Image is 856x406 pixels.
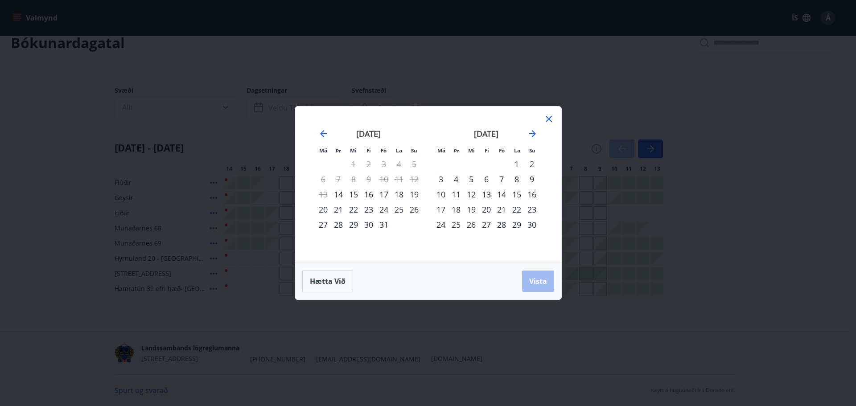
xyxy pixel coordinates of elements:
td: Choose föstudagur, 7. nóvember 2025 as your check-in date. It’s available. [494,172,509,187]
div: 22 [346,202,361,217]
td: Choose laugardagur, 22. nóvember 2025 as your check-in date. It’s available. [509,202,524,217]
td: Choose sunnudagur, 19. október 2025 as your check-in date. It’s available. [407,187,422,202]
div: 27 [479,217,494,232]
td: Not available. mánudagur, 6. október 2025 [316,172,331,187]
div: 24 [376,202,391,217]
div: 30 [361,217,376,232]
td: Choose mánudagur, 27. október 2025 as your check-in date. It’s available. [316,217,331,232]
div: 23 [361,202,376,217]
div: 17 [433,202,449,217]
small: Þr [336,147,341,154]
td: Choose föstudagur, 14. nóvember 2025 as your check-in date. It’s available. [494,187,509,202]
td: Not available. laugardagur, 4. október 2025 [391,156,407,172]
td: Choose fimmtudagur, 20. nóvember 2025 as your check-in date. It’s available. [479,202,494,217]
div: 15 [509,187,524,202]
small: Su [529,147,535,154]
td: Choose föstudagur, 28. nóvember 2025 as your check-in date. It’s available. [494,217,509,232]
td: Choose fimmtudagur, 30. október 2025 as your check-in date. It’s available. [361,217,376,232]
div: 19 [464,202,479,217]
div: 27 [316,217,331,232]
small: La [514,147,520,154]
td: Choose þriðjudagur, 4. nóvember 2025 as your check-in date. It’s available. [449,172,464,187]
td: Choose miðvikudagur, 15. október 2025 as your check-in date. It’s available. [346,187,361,202]
td: Not available. fimmtudagur, 2. október 2025 [361,156,376,172]
td: Choose sunnudagur, 9. nóvember 2025 as your check-in date. It’s available. [524,172,539,187]
td: Choose mánudagur, 24. nóvember 2025 as your check-in date. It’s available. [433,217,449,232]
div: 26 [407,202,422,217]
small: Má [437,147,445,154]
div: 28 [331,217,346,232]
div: 16 [524,187,539,202]
td: Choose mánudagur, 17. nóvember 2025 as your check-in date. It’s available. [433,202,449,217]
small: Mi [350,147,357,154]
td: Choose sunnudagur, 16. nóvember 2025 as your check-in date. It’s available. [524,187,539,202]
div: 2 [524,156,539,172]
strong: [DATE] [474,128,498,139]
div: 8 [509,172,524,187]
td: Choose fimmtudagur, 27. nóvember 2025 as your check-in date. It’s available. [479,217,494,232]
td: Choose mánudagur, 20. október 2025 as your check-in date. It’s available. [316,202,331,217]
small: Fi [485,147,489,154]
div: 4 [449,172,464,187]
div: 25 [449,217,464,232]
div: 21 [494,202,509,217]
div: 12 [464,187,479,202]
div: 20 [479,202,494,217]
td: Choose laugardagur, 8. nóvember 2025 as your check-in date. It’s available. [509,172,524,187]
small: Þr [454,147,459,154]
small: Mi [468,147,475,154]
div: 20 [316,202,331,217]
div: 1 [509,156,524,172]
td: Not available. föstudagur, 10. október 2025 [376,172,391,187]
td: Choose miðvikudagur, 19. nóvember 2025 as your check-in date. It’s available. [464,202,479,217]
small: La [396,147,402,154]
td: Choose miðvikudagur, 12. nóvember 2025 as your check-in date. It’s available. [464,187,479,202]
div: 28 [494,217,509,232]
td: Choose þriðjudagur, 14. október 2025 as your check-in date. It’s available. [331,187,346,202]
small: Fö [381,147,387,154]
td: Choose þriðjudagur, 18. nóvember 2025 as your check-in date. It’s available. [449,202,464,217]
div: 25 [391,202,407,217]
div: 21 [331,202,346,217]
div: 16 [361,187,376,202]
strong: [DATE] [356,128,381,139]
td: Choose laugardagur, 18. október 2025 as your check-in date. It’s available. [391,187,407,202]
td: Choose föstudagur, 24. október 2025 as your check-in date. It’s available. [376,202,391,217]
div: 29 [509,217,524,232]
td: Choose sunnudagur, 30. nóvember 2025 as your check-in date. It’s available. [524,217,539,232]
div: 19 [407,187,422,202]
span: Hætta við [310,276,346,286]
td: Not available. föstudagur, 3. október 2025 [376,156,391,172]
td: Not available. sunnudagur, 12. október 2025 [407,172,422,187]
div: 17 [376,187,391,202]
small: Fi [366,147,371,154]
div: 23 [524,202,539,217]
div: 15 [346,187,361,202]
td: Choose laugardagur, 25. október 2025 as your check-in date. It’s available. [391,202,407,217]
td: Not available. laugardagur, 11. október 2025 [391,172,407,187]
div: 30 [524,217,539,232]
div: 31 [376,217,391,232]
div: 26 [464,217,479,232]
td: Choose laugardagur, 15. nóvember 2025 as your check-in date. It’s available. [509,187,524,202]
td: Choose mánudagur, 10. nóvember 2025 as your check-in date. It’s available. [433,187,449,202]
td: Choose sunnudagur, 26. október 2025 as your check-in date. It’s available. [407,202,422,217]
td: Choose föstudagur, 17. október 2025 as your check-in date. It’s available. [376,187,391,202]
td: Choose þriðjudagur, 11. nóvember 2025 as your check-in date. It’s available. [449,187,464,202]
td: Choose miðvikudagur, 22. október 2025 as your check-in date. It’s available. [346,202,361,217]
div: 3 [433,172,449,187]
div: 24 [433,217,449,232]
td: Choose fimmtudagur, 23. október 2025 as your check-in date. It’s available. [361,202,376,217]
td: Choose föstudagur, 31. október 2025 as your check-in date. It’s available. [376,217,391,232]
div: 22 [509,202,524,217]
div: 13 [479,187,494,202]
td: Choose þriðjudagur, 25. nóvember 2025 as your check-in date. It’s available. [449,217,464,232]
div: 18 [449,202,464,217]
td: Choose fimmtudagur, 6. nóvember 2025 as your check-in date. It’s available. [479,172,494,187]
td: Choose fimmtudagur, 16. október 2025 as your check-in date. It’s available. [361,187,376,202]
td: Choose laugardagur, 29. nóvember 2025 as your check-in date. It’s available. [509,217,524,232]
td: Choose sunnudagur, 23. nóvember 2025 as your check-in date. It’s available. [524,202,539,217]
div: 29 [346,217,361,232]
td: Choose þriðjudagur, 28. október 2025 as your check-in date. It’s available. [331,217,346,232]
td: Not available. miðvikudagur, 1. október 2025 [346,156,361,172]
